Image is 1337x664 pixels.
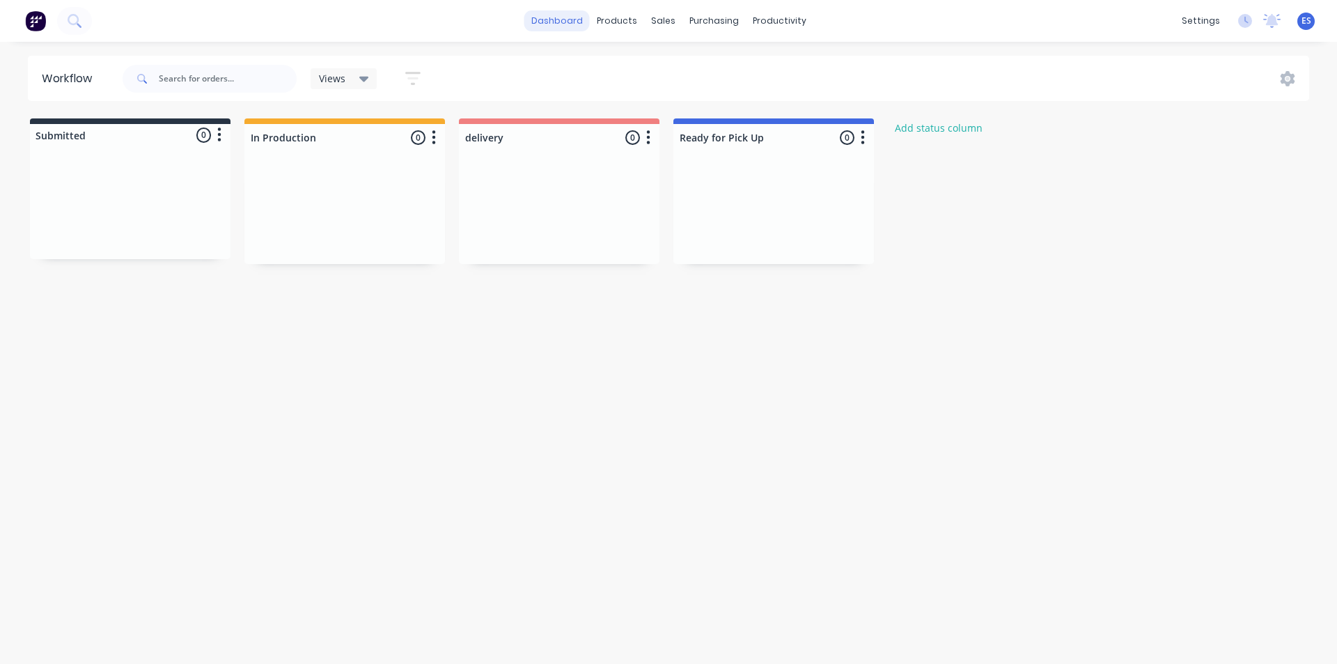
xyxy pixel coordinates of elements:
[1175,10,1227,31] div: settings
[159,65,297,93] input: Search for orders...
[590,10,644,31] div: products
[42,70,99,87] div: Workflow
[644,10,682,31] div: sales
[682,10,746,31] div: purchasing
[888,118,990,137] button: Add status column
[1301,15,1311,27] span: ES
[25,10,46,31] img: Factory
[319,71,345,86] span: Views
[746,10,813,31] div: productivity
[524,10,590,31] a: dashboard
